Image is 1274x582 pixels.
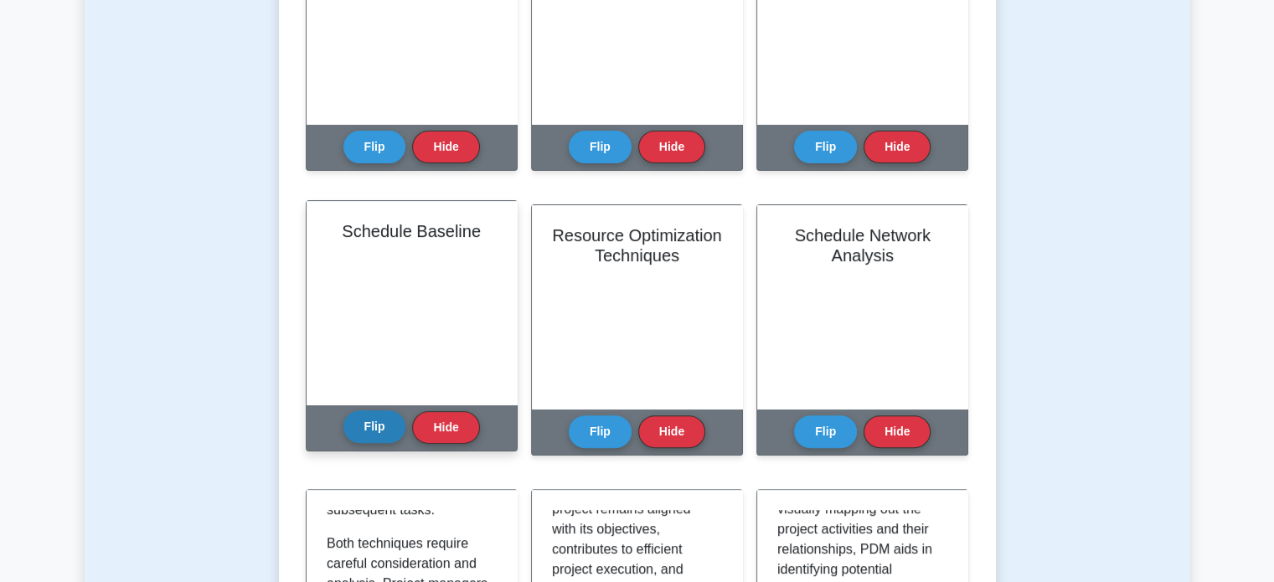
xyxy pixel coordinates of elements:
[569,131,632,163] button: Flip
[569,415,632,448] button: Flip
[552,225,722,265] h2: Resource Optimization Techniques
[794,131,857,163] button: Flip
[412,411,479,444] button: Hide
[794,415,857,448] button: Flip
[777,225,947,265] h2: Schedule Network Analysis
[343,131,406,163] button: Flip
[327,221,497,241] h2: Schedule Baseline
[343,410,406,443] button: Flip
[864,415,931,448] button: Hide
[864,131,931,163] button: Hide
[638,131,705,163] button: Hide
[412,131,479,163] button: Hide
[638,415,705,448] button: Hide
